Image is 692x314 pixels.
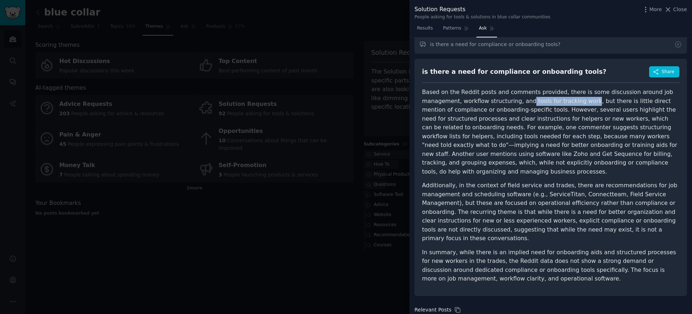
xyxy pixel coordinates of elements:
[642,6,662,13] button: More
[417,25,433,32] span: Results
[673,6,687,13] span: Close
[422,67,606,76] div: is there a need for compliance or onboarding tools?
[414,306,451,314] div: Relevant Posts
[414,14,550,21] div: People asking for tools & solutions in blue collar communities
[479,25,487,32] span: Ask
[649,66,679,78] button: Share
[662,69,674,75] span: Share
[414,23,435,37] a: Results
[476,23,497,37] a: Ask
[414,5,550,14] div: Solution Requests
[422,181,679,243] p: Additionally, in the context of field service and trades, there are recommendations for job manag...
[649,6,662,13] span: More
[443,25,461,32] span: Patterns
[422,88,679,176] p: Based on the Reddit posts and comments provided, there is some discussion around job management, ...
[422,248,679,283] p: In summary, while there is an implied need for onboarding aids and structured processes for new w...
[414,35,687,54] input: Ask a question about Solution Requests in this audience...
[664,6,687,13] button: Close
[440,23,471,37] a: Patterns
